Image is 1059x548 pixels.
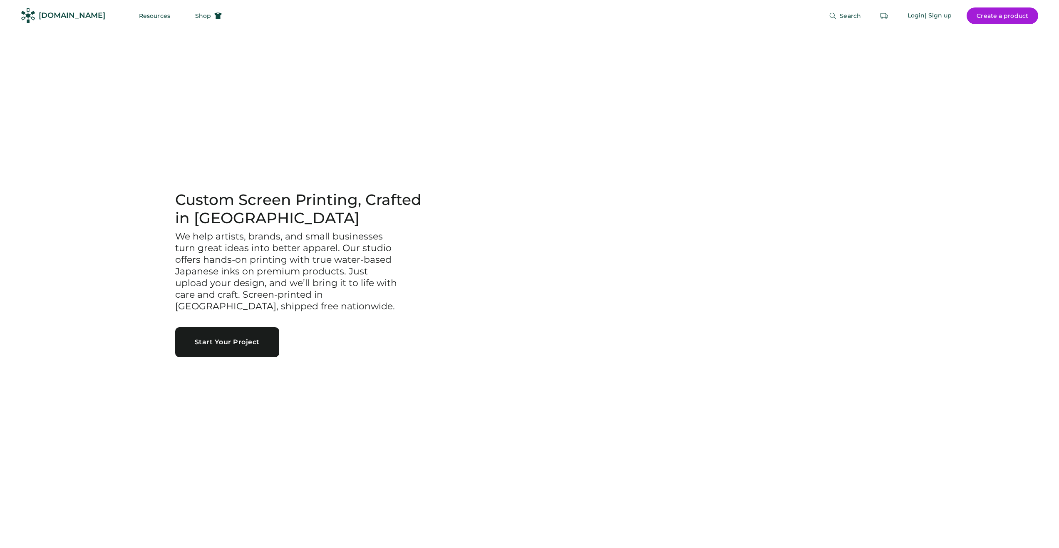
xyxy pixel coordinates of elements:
img: Rendered Logo - Screens [21,8,35,23]
div: Login [908,12,925,20]
button: Search [819,7,871,24]
button: Shop [185,7,232,24]
span: Shop [195,13,211,19]
h1: Custom Screen Printing, Crafted in [GEOGRAPHIC_DATA] [175,191,435,227]
button: Resources [129,7,180,24]
span: Search [840,13,861,19]
h3: We help artists, brands, and small businesses turn great ideas into better apparel. Our studio of... [175,231,400,312]
button: Create a product [967,7,1038,24]
div: | Sign up [925,12,952,20]
button: Start Your Project [175,327,279,357]
button: Retrieve an order [876,7,893,24]
div: [DOMAIN_NAME] [39,10,105,21]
